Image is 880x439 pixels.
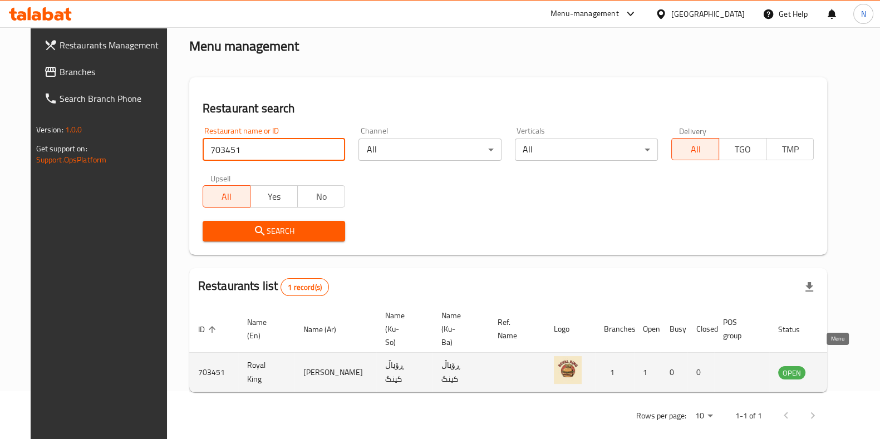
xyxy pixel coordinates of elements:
[238,353,294,392] td: Royal King
[441,309,475,349] span: Name (Ku-Ba)
[719,138,766,160] button: TGO
[203,139,346,161] input: Search for restaurant name or ID..
[595,305,634,353] th: Branches
[255,189,293,205] span: Yes
[671,8,745,20] div: [GEOGRAPHIC_DATA]
[687,353,714,392] td: 0
[676,141,715,157] span: All
[60,65,169,78] span: Branches
[203,185,250,208] button: All
[60,38,169,52] span: Restaurants Management
[35,85,178,112] a: Search Branch Phone
[208,189,246,205] span: All
[771,141,809,157] span: TMP
[60,92,169,105] span: Search Branch Phone
[35,32,178,58] a: Restaurants Management
[766,138,814,160] button: TMP
[861,8,866,20] span: N
[690,408,717,425] div: Rows per page:
[545,305,595,353] th: Logo
[432,353,489,392] td: ڕۆیاڵ کینگ
[634,353,661,392] td: 1
[778,367,805,379] span: OPEN
[250,185,298,208] button: Yes
[550,7,619,21] div: Menu-management
[281,282,328,293] span: 1 record(s)
[65,122,82,137] span: 1.0.0
[515,139,658,161] div: All
[679,127,707,135] label: Delivery
[303,323,351,336] span: Name (Ar)
[35,58,178,85] a: Branches
[210,174,231,182] label: Upsell
[203,221,346,241] button: Search
[358,139,502,161] div: All
[778,323,814,336] span: Status
[735,409,761,423] p: 1-1 of 1
[189,353,238,392] td: 703451
[297,185,345,208] button: No
[36,122,63,137] span: Version:
[247,315,281,342] span: Name (En)
[554,356,582,384] img: Royal King
[36,152,107,167] a: Support.OpsPlatform
[376,353,432,392] td: ڕۆیاڵ کینگ
[212,224,337,238] span: Search
[778,366,805,379] div: OPEN
[198,278,329,296] h2: Restaurants list
[723,315,756,342] span: POS group
[661,305,687,353] th: Busy
[687,305,714,353] th: Closed
[302,189,341,205] span: No
[634,305,661,353] th: Open
[36,141,87,156] span: Get support on:
[671,138,719,160] button: All
[294,353,376,392] td: [PERSON_NAME]
[198,323,219,336] span: ID
[636,409,686,423] p: Rows per page:
[281,278,329,296] div: Total records count
[661,353,687,392] td: 0
[724,141,762,157] span: TGO
[203,100,814,117] h2: Restaurant search
[595,353,634,392] td: 1
[189,37,299,55] h2: Menu management
[796,274,823,300] div: Export file
[189,305,866,392] table: enhanced table
[498,315,532,342] span: Ref. Name
[385,309,419,349] span: Name (Ku-So)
